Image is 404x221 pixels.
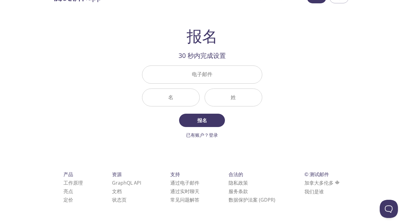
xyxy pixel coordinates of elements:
font: 支持 [170,171,180,178]
a: 隐私政策 [229,179,248,186]
a: 服务条款 [229,188,248,195]
font: 报名 [187,25,218,46]
iframe: Help Scout Beacon - Open [380,200,398,218]
a: 定价 [63,196,73,203]
font: © 测试邮件 [304,171,329,178]
font: 30 秒内完成设置 [178,51,226,60]
button: 报名 [179,114,225,127]
a: 亮点 [63,188,73,195]
font: 通过实时聊天 [170,188,199,195]
a: 状态页 [112,196,127,203]
font: 资源 [112,171,122,178]
a: GraphQL API [112,179,141,186]
font: 常见问题 [170,196,190,203]
a: 工作原理 [63,179,83,186]
font: 合法的 [229,171,243,178]
a: 文档 [112,188,122,195]
font: 产品 [63,171,73,178]
a: 数据保护法案 (GDPR) [229,196,275,203]
a: 已有账户？登录 [186,132,218,138]
font: 通过电子邮件 [170,179,199,186]
a: 我们是谁 [304,188,324,195]
font: 解答 [190,196,199,203]
font: 加拿大多伦多 [304,179,334,186]
font: 报名 [197,117,207,124]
